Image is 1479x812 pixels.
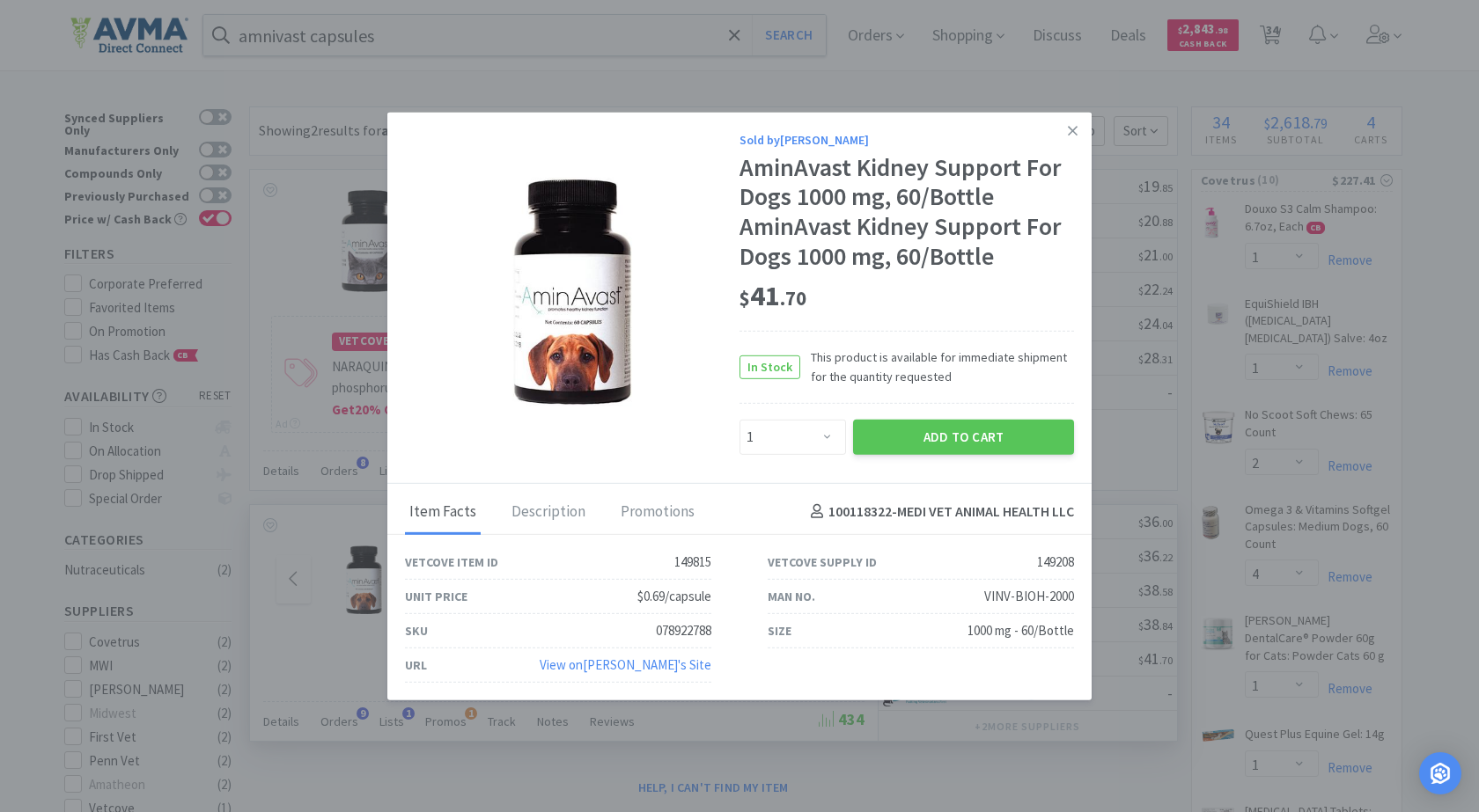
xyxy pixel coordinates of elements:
[739,278,806,313] span: 41
[1419,752,1461,794] div: Open Intercom Messenger
[405,655,427,674] div: URL
[540,656,711,673] a: View on[PERSON_NAME]'s Site
[405,620,428,640] div: SKU
[968,620,1074,641] div: 1000 mg - 60/Bottle
[800,347,1074,387] span: This product is available for immediate shipment for the quantity requested
[804,501,1074,523] h4: 100118322 - MEDI VET ANIMAL HEALTH LLC
[405,552,498,571] div: Vetcove Item ID
[768,586,815,605] div: Man No.
[768,620,791,640] div: Size
[739,129,1074,149] div: Sold by [PERSON_NAME]
[853,419,1074,454] button: Add to Cart
[656,620,711,641] div: 078922788
[458,178,687,406] img: feb6d778952c4a96b0776a92a2c693e1_149208.jpeg
[740,356,799,378] span: In Stock
[674,552,711,573] div: 149815
[405,586,467,605] div: Unit Price
[984,586,1074,607] div: VINV-BIOH-2000
[739,286,750,311] span: $
[739,153,1074,271] div: AminAvast Kidney Support For Dogs 1000 mg, 60/Bottle AminAvast Kidney Support For Dogs 1000 mg, 6...
[616,490,699,534] div: Promotions
[768,552,877,571] div: Vetcove Supply ID
[780,286,806,311] span: . 70
[637,586,711,607] div: $0.69/capsule
[1037,552,1074,573] div: 149208
[405,490,481,534] div: Item Facts
[507,490,590,534] div: Description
